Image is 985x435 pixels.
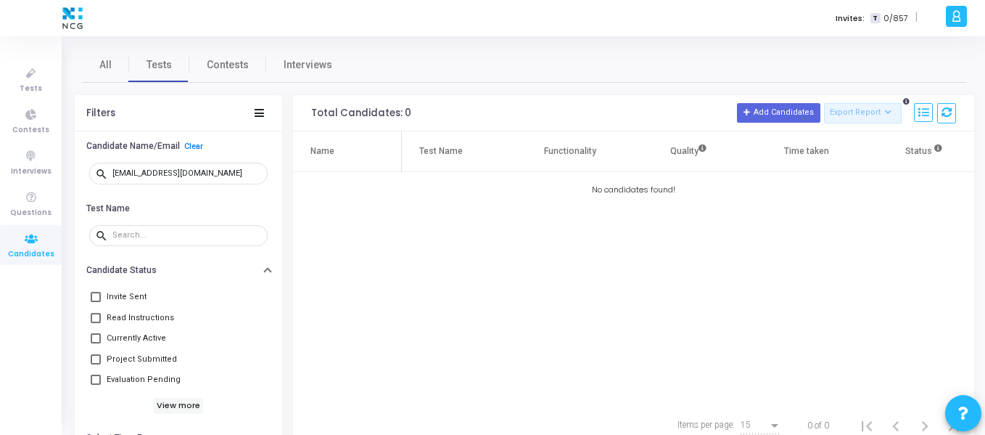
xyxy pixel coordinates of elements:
[310,143,334,159] div: Name
[629,131,747,172] th: Quality
[12,124,49,137] span: Contests
[402,131,511,172] th: Test Name
[511,131,629,172] th: Functionality
[154,398,204,414] h6: View more
[107,351,177,368] span: Project Submitted
[824,103,902,123] button: Export Report
[86,203,130,214] h6: Test Name
[59,4,86,33] img: logo
[11,166,51,178] span: Interviews
[8,248,54,261] span: Candidates
[75,197,282,219] button: Test Name
[677,418,735,431] div: Items per page:
[75,135,282,158] button: Candidate Name/EmailClear
[807,419,829,432] div: 0 of 0
[784,143,829,159] div: Time taken
[112,169,262,178] input: Search...
[184,142,203,151] a: Clear
[883,12,908,25] span: 0/857
[107,330,166,347] span: Currently Active
[95,167,112,180] mat-icon: search
[870,13,880,24] span: T
[284,57,332,73] span: Interviews
[86,265,157,276] h6: Candidate Status
[865,131,984,172] th: Status
[20,83,42,95] span: Tests
[86,107,115,119] div: Filters
[737,103,820,122] button: Add Candidates
[107,288,147,306] span: Invite Sent
[741,420,751,430] span: 15
[107,309,174,327] span: Read Instructions
[99,57,112,73] span: All
[75,259,282,282] button: Candidate Status
[207,57,249,73] span: Contests
[86,141,180,152] h6: Candidate Name/Email
[836,12,865,25] label: Invites:
[915,10,918,25] span: |
[112,231,262,240] input: Search...
[311,107,411,119] div: Total Candidates: 0
[147,57,172,73] span: Tests
[293,184,974,196] div: No candidates found!
[741,420,781,431] mat-select: Items per page:
[95,229,112,242] mat-icon: search
[107,371,181,389] span: Evaluation Pending
[10,207,51,219] span: Questions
